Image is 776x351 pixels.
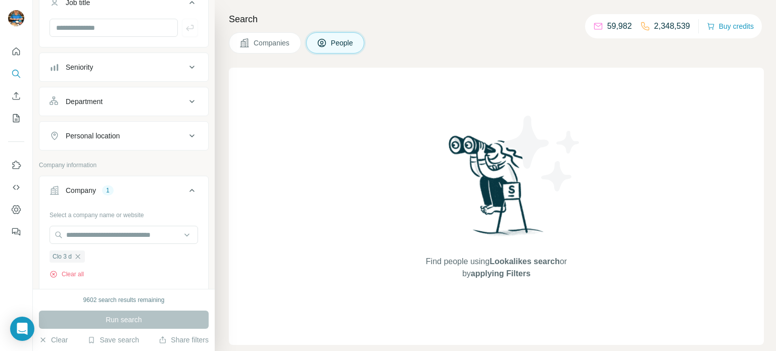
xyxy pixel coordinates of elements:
button: Department [39,89,208,114]
span: Companies [254,38,290,48]
span: applying Filters [471,269,530,278]
button: Personal location [39,124,208,148]
div: Select a company name or website [50,207,198,220]
p: Company information [39,161,209,170]
div: 1 [102,186,114,195]
button: Dashboard [8,200,24,219]
button: My lists [8,109,24,127]
div: Seniority [66,62,93,72]
img: Avatar [8,10,24,26]
div: Personal location [66,131,120,141]
button: Enrich CSV [8,87,24,105]
img: Surfe Illustration - Stars [497,108,588,199]
p: 2,348,539 [654,20,690,32]
span: People [331,38,354,48]
p: 59,982 [607,20,632,32]
div: Company [66,185,96,195]
button: Use Surfe on LinkedIn [8,156,24,174]
span: Clo 3 d [53,252,72,261]
button: Feedback [8,223,24,241]
button: Use Surfe API [8,178,24,196]
button: Clear all [50,270,84,279]
button: Company1 [39,178,208,207]
button: Buy credits [707,19,754,33]
button: Search [8,65,24,83]
span: Lookalikes search [490,257,560,266]
button: Share filters [159,335,209,345]
button: Seniority [39,55,208,79]
h4: Search [229,12,764,26]
div: Department [66,96,103,107]
button: Save search [87,335,139,345]
span: Find people using or by [415,256,577,280]
div: Open Intercom Messenger [10,317,34,341]
button: Clear [39,335,68,345]
button: Quick start [8,42,24,61]
div: 9602 search results remaining [83,295,165,305]
img: Surfe Illustration - Woman searching with binoculars [444,133,549,245]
